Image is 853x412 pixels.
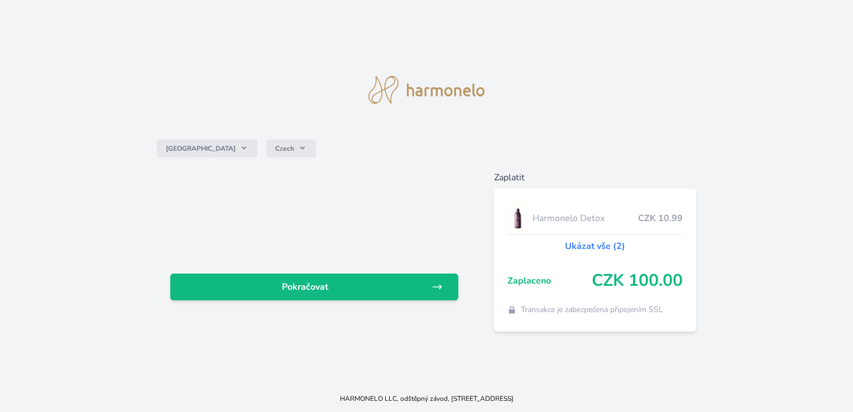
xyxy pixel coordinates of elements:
[592,271,683,291] span: CZK 100.00
[533,212,638,225] span: Harmonelo Detox
[368,76,485,104] img: logo.svg
[275,144,294,153] span: Czech
[179,280,431,294] span: Pokračovat
[494,171,696,184] h6: Zaplatit
[507,274,592,288] span: Zaplaceno
[266,140,316,157] button: Czech
[638,212,683,225] span: CZK 10.99
[170,274,458,300] a: Pokračovat
[521,304,663,315] span: Transakce je zabezpečena připojením SSL
[166,144,236,153] span: [GEOGRAPHIC_DATA]
[565,239,625,253] a: Ukázat vše (2)
[157,140,257,157] button: [GEOGRAPHIC_DATA]
[507,204,529,232] img: DETOX_se_stinem_x-lo.jpg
